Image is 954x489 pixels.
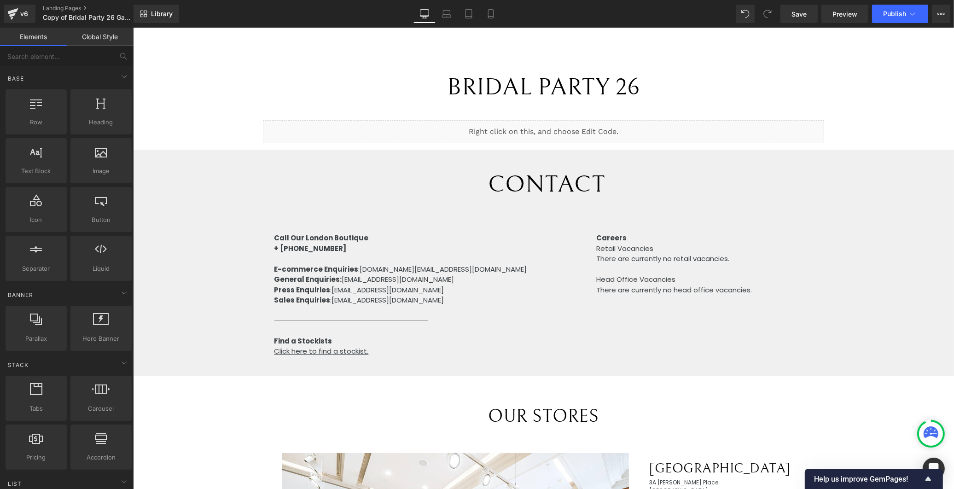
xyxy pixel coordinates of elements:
[43,14,131,21] span: Copy of Bridal Party 26 Gallery
[151,10,173,18] span: Library
[73,117,129,127] span: Heading
[814,475,923,483] span: Help us improve GemPages!
[463,257,680,268] div: There are currently no head office vacancies.
[7,74,25,83] span: Base
[209,247,321,256] a: [EMAIL_ADDRESS][DOMAIN_NAME]
[141,216,214,226] strong: + [PHONE_NUMBER]
[8,453,64,462] span: Pricing
[141,268,450,278] div: :
[141,309,199,318] strong: Find a Stockists
[73,404,129,413] span: Carousel
[227,237,394,246] a: [DOMAIN_NAME][EMAIL_ADDRESS][DOMAIN_NAME]
[141,268,198,277] strong: Sales Enquiries
[73,264,129,274] span: Liquid
[883,10,906,17] span: Publish
[791,9,807,19] span: Save
[199,268,311,277] a: [EMAIL_ADDRESS][DOMAIN_NAME]
[814,473,934,484] button: Show survey - Help us improve GemPages!
[43,5,149,12] a: Landing Pages
[141,247,209,256] strong: General Enquiries:
[517,431,673,451] p: [GEOGRAPHIC_DATA]
[73,166,129,176] span: Image
[134,5,179,23] a: New Library
[355,143,472,170] span: CONTACT
[8,166,64,176] span: Text Block
[141,237,226,246] span: E-commerce Enquiries
[821,5,868,23] a: Preview
[7,361,29,369] span: Stack
[736,5,755,23] button: Undo
[932,5,950,23] button: More
[480,5,502,23] a: Mobile
[141,319,236,328] a: Click here to find a stockist.
[73,334,129,343] span: Hero Banner
[355,378,466,399] span: OUR STORES
[8,117,64,127] span: Row
[73,215,129,225] span: Button
[7,479,23,488] span: List
[923,458,945,480] div: Open Intercom Messenger
[436,5,458,23] a: Laptop
[413,5,436,23] a: Desktop
[67,28,134,46] a: Global Style
[832,9,857,19] span: Preview
[458,5,480,23] a: Tablet
[7,291,34,299] span: Banner
[73,453,129,462] span: Accordion
[8,404,64,413] span: Tabs
[463,205,494,215] strong: Careers
[872,5,928,23] button: Publish
[463,216,680,257] div: Retail Vacancies There are currently no retail vacancies. Head Office Vacancies
[314,46,507,73] span: BRIDAL PARTY 26
[8,215,64,225] span: Icon
[18,8,30,20] div: v6
[141,257,198,267] strong: Press Enquiries
[141,237,450,247] div: :
[8,334,64,343] span: Parallax
[758,5,777,23] button: Redo
[4,5,35,23] a: v6
[141,205,236,215] strong: Call Our London Boutique
[8,264,64,274] span: Separator
[199,257,311,267] a: [EMAIL_ADDRESS][DOMAIN_NAME]
[141,237,450,289] div: :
